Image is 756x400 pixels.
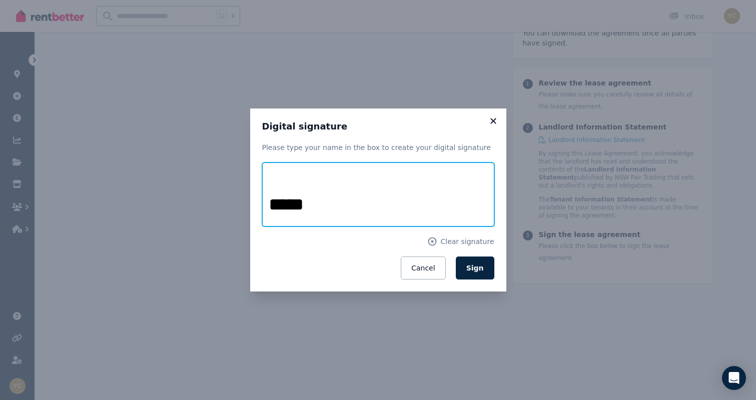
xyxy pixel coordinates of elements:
span: Sign [466,264,484,272]
span: Clear signature [440,236,494,246]
button: Cancel [401,256,445,279]
h3: Digital signature [262,120,494,132]
p: Please type your name in the box to create your digital signature [262,142,494,152]
div: Open Intercom Messenger [722,366,746,390]
button: Sign [456,256,494,279]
